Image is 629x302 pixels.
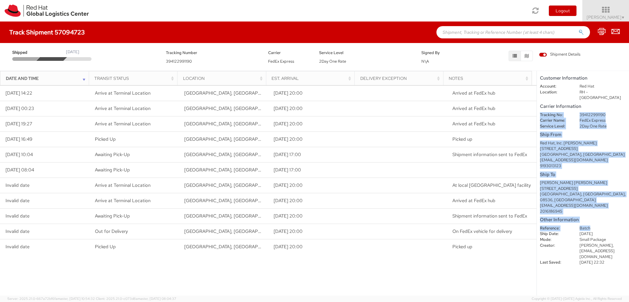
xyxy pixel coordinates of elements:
span: 2Day One Rate [319,59,346,64]
span: RALEIGH, NC, US [184,244,330,250]
div: Notes [449,75,530,81]
div: Location [183,75,264,81]
span: Picked up [452,136,472,142]
div: [GEOGRAPHIC_DATA], [GEOGRAPHIC_DATA], 08536, [GEOGRAPHIC_DATA] [540,191,626,203]
span: Arrive at Terminal Location [95,182,150,188]
button: Logout [549,6,576,16]
span: DAYTON, NJ, US [184,182,330,188]
td: [DATE] 20:00 [268,193,357,208]
div: 2016186945 [540,209,626,214]
dt: Last Saved: [535,260,575,265]
span: BREINIGSVILLE, PA, US [184,90,330,96]
div: Est. Arrival [272,75,353,81]
span: 394122991190 [166,59,192,64]
label: Shipment Details [539,52,580,58]
h5: Signed By [421,51,463,55]
span: RALEIGH, NC, US [184,151,330,158]
div: [DATE] [66,49,79,55]
span: Shipment information sent to FedEx [452,213,527,219]
span: Picked Up [95,136,116,142]
h5: Ship From [540,132,626,137]
span: At local FedEx facility [452,182,531,188]
div: 9193013123 [540,163,626,169]
td: [DATE] 20:00 [268,208,357,224]
h5: Carrier Information [540,104,626,109]
span: Arrive at Terminal Location [95,121,150,127]
td: [DATE] 20:00 [268,224,357,239]
img: rh-logistics-00dfa346123c4ec078e1.svg [5,5,89,17]
span: RALEIGH, NC, US [184,121,330,127]
div: [EMAIL_ADDRESS][DOMAIN_NAME] [540,157,626,163]
input: Shipment, Tracking or Reference Number (at least 4 chars) [436,26,590,38]
dt: Creator: [535,243,575,249]
span: ▼ [621,15,625,20]
div: Date and Time [6,75,87,81]
h5: Carrier [268,51,310,55]
span: DAYTON, NJ, US [184,228,330,234]
div: [STREET_ADDRESS] [540,186,626,192]
span: Picked Up [95,244,116,250]
td: [DATE] 20:00 [268,131,357,147]
span: Picked up [452,244,472,250]
span: Arrived at FedEx hub [452,198,495,204]
div: Transit Status [94,75,175,81]
dt: Carrier Name: [535,118,575,124]
span: Copyright © [DATE]-[DATE] Agistix Inc., All Rights Reserved [532,296,622,301]
dt: Reference: [535,226,575,231]
h5: Ship To [540,172,626,177]
td: [DATE] 20:00 [268,101,357,116]
span: Client: 2025.21.0-c073d8a [96,296,176,301]
span: N\A [421,59,429,64]
span: RALEIGH, NC, US [184,213,330,219]
span: Arrived at FedEx hub [452,105,495,112]
div: [EMAIL_ADDRESS][DOMAIN_NAME] [540,203,626,209]
dt: Mode: [535,237,575,243]
td: [DATE] 20:00 [268,116,357,131]
dt: Account: [535,84,575,89]
span: Arrive at Terminal Location [95,105,150,112]
span: RALEIGH, NC, US [184,167,330,173]
span: Out for Delivery [95,228,128,234]
span: FedEx Express [268,59,294,64]
span: Arrive at Terminal Location [95,198,150,204]
span: RALEIGH, NC, US [184,136,330,142]
h5: Customer Information [540,76,626,81]
span: Arrived at FedEx hub [452,121,495,127]
span: KERNERSVILLE, NC, US [184,105,330,112]
div: [STREET_ADDRESS] [540,146,626,152]
td: [DATE] 17:00 [268,162,357,178]
span: BREINIGSVILLE, PA, US [184,198,330,204]
span: [PERSON_NAME] [587,14,625,20]
span: Shipment information sent to FedEx [452,151,527,158]
span: Arrived at FedEx hub [452,90,495,96]
td: [DATE] 20:00 [268,239,357,254]
span: Awaiting Pick-Up [95,151,130,158]
h5: Service Level [319,51,412,55]
span: master, [DATE] 08:04:37 [138,296,176,301]
td: [DATE] 20:00 [268,85,357,101]
h5: Tracking Number [166,51,259,55]
dt: Location: [535,89,575,95]
span: [PERSON_NAME], [580,243,614,248]
div: Red Hat, Inc. [PERSON_NAME] [540,140,626,146]
span: Arrive at Terminal Location [95,90,150,96]
span: Awaiting Pick-Up [95,167,130,173]
div: [GEOGRAPHIC_DATA], [GEOGRAPHIC_DATA] [540,152,626,158]
h4: Track Shipment 57094723 [9,29,85,36]
div: [PERSON_NAME] [PERSON_NAME] [540,180,626,186]
td: [DATE] 20:00 [268,178,357,193]
td: [DATE] 17:00 [268,147,357,162]
div: Delivery Exception [360,75,441,81]
span: master, [DATE] 10:54:32 [57,296,95,301]
dt: Tracking No: [535,112,575,118]
span: Shipped [12,50,39,56]
span: Awaiting Pick-Up [95,213,130,219]
dt: Ship Date: [535,231,575,237]
span: Server: 2025.21.0-667a72bf6fa [7,296,95,301]
h5: Other Information [540,217,626,222]
span: On FedEx vehicle for delivery [452,228,512,234]
span: Shipment Details [539,52,580,57]
dt: Service Level: [535,124,575,129]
